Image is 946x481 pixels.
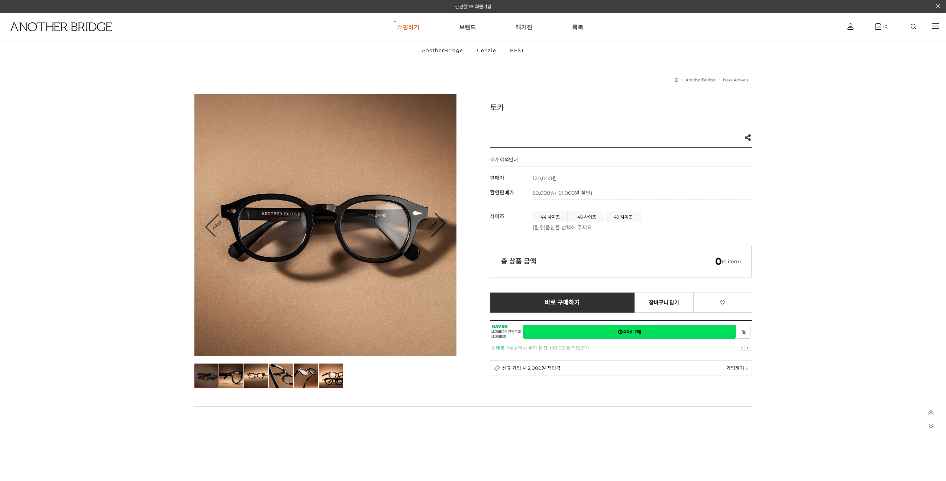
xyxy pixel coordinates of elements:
[875,23,881,30] img: cart
[533,223,748,231] p: [필수]
[555,190,593,196] span: ( 61,000원 할인)
[507,345,590,351] a: Npay 머니 우리 통장 최대 1만원 적립받기
[715,255,722,267] em: 0
[533,190,593,196] span: 59,000원
[533,175,557,182] strong: 120,000원
[516,13,532,40] a: 매거진
[685,77,716,83] a: AnotherBridge
[490,156,518,167] h4: 추가 혜택안내
[455,4,491,9] a: 간편한 1초 회원가입
[490,101,752,113] h3: 토카
[674,77,678,83] a: 홈
[490,175,504,181] span: 판매가
[471,41,503,60] a: Genzie
[847,23,853,30] img: cart
[491,345,505,351] strong: 이벤트
[881,24,889,29] span: (0)
[723,77,748,83] a: New Arrivals
[715,258,741,264] span: (0 item)
[494,365,500,371] img: detail_membership.png
[726,364,744,371] span: 가입하기
[206,214,229,236] a: Prev
[606,211,640,222] li: 49 사이즈
[501,257,536,265] strong: 총 상품 금액
[635,293,694,313] a: 장바구니 담기
[572,13,583,40] a: 룩북
[490,189,514,196] span: 할인판매가
[422,214,445,237] a: Next
[194,364,219,388] img: d8a971c8d4098888606ba367a792ad14.jpg
[533,211,567,222] a: 44 사이즈
[459,13,476,40] a: 브랜드
[416,41,469,60] a: AnotherBridge
[4,22,146,49] a: logo
[545,224,592,231] span: 옵션을 선택해 주세요
[523,325,736,339] a: 새창
[502,364,561,371] span: 신규 가입 시 2,000원 적립금
[490,293,635,313] a: 바로 구매하기
[504,41,530,60] a: BEST
[194,94,456,356] img: d8a971c8d4098888606ba367a792ad14.jpg
[570,211,604,222] a: 46 사이즈
[490,360,752,375] a: 신규 가입 시 2,000원 적립금 가입하기
[397,13,419,40] a: 쇼핑하기
[490,207,533,235] th: 사이즈
[545,299,580,306] span: 바로 구매하기
[533,211,568,222] li: 44 사이즈
[746,367,748,370] img: npay_sp_more.png
[737,325,750,339] a: 새창
[911,24,916,29] img: search
[875,23,889,30] a: (0)
[606,211,640,222] a: 49 사이즈
[10,22,112,31] img: logo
